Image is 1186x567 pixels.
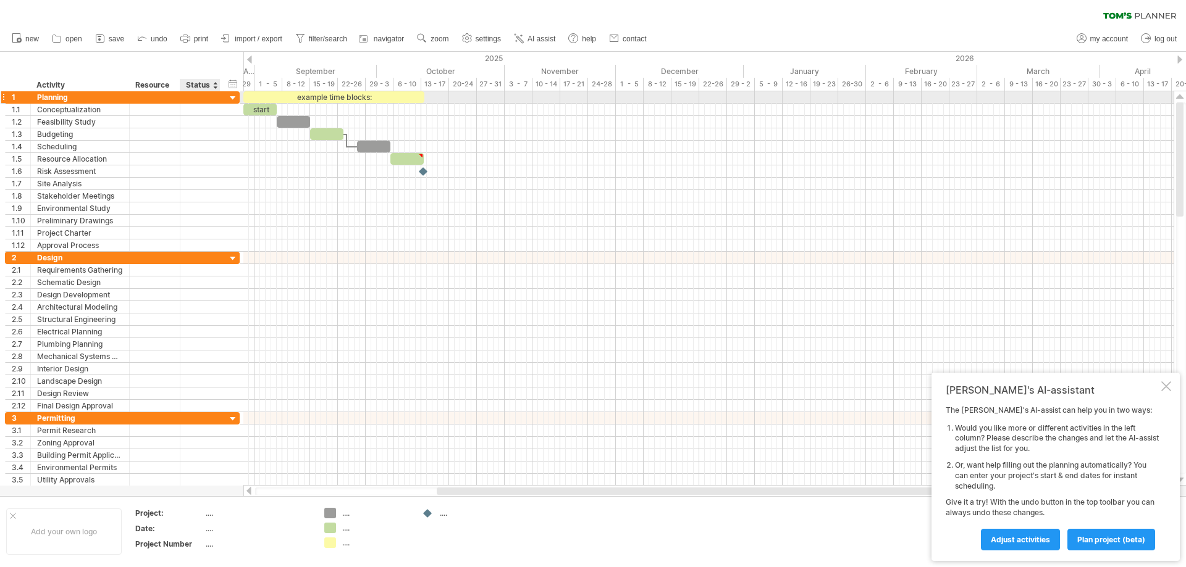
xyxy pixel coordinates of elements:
div: Planning [37,91,123,103]
div: Plumbing Planning [37,338,123,350]
div: 27 - 31 [477,78,505,91]
div: December 2025 [616,65,744,78]
div: 24-28 [588,78,616,91]
div: Project Charter [37,227,123,239]
a: filter/search [292,31,351,47]
span: my account [1090,35,1128,43]
div: 3 [12,412,30,424]
div: 16 - 20 [922,78,949,91]
div: March 2026 [977,65,1100,78]
div: Activity [36,79,122,91]
div: 8 - 12 [282,78,310,91]
a: help [565,31,600,47]
div: 2.12 [12,400,30,412]
div: 2.7 [12,338,30,350]
span: Adjust activities [991,535,1050,544]
div: 1.3 [12,128,30,140]
div: [PERSON_NAME]'s AI-assistant [946,384,1159,396]
div: October 2025 [377,65,505,78]
div: 1.7 [12,178,30,189]
a: undo [134,31,171,47]
div: Project: [135,508,203,518]
div: Building Permit Application [37,449,123,461]
div: 1 [12,91,30,103]
div: 10 - 14 [532,78,560,91]
div: January 2026 [744,65,866,78]
div: Requirements Gathering [37,264,123,276]
div: Final Design Approval [37,400,123,412]
div: 15 - 19 [671,78,699,91]
a: save [92,31,128,47]
div: 9 - 13 [1005,78,1033,91]
div: 2.3 [12,289,30,300]
div: 3.5 [12,474,30,486]
div: 1 - 5 [616,78,644,91]
div: .... [206,523,309,534]
div: 17 - 21 [560,78,588,91]
div: 2.4 [12,301,30,313]
div: 16 - 20 [1033,78,1061,91]
li: Or, want help filling out the planning automatically? You can enter your project's start & end da... [955,460,1159,491]
div: 3.2 [12,437,30,449]
div: 2.10 [12,375,30,387]
a: AI assist [511,31,559,47]
div: Environmental Permits [37,461,123,473]
div: .... [206,539,309,549]
div: Permitting [37,412,123,424]
span: log out [1154,35,1177,43]
a: Adjust activities [981,529,1060,550]
div: Feasibility Study [37,116,123,128]
span: plan project (beta) [1077,535,1145,544]
span: print [194,35,208,43]
div: Preliminary Drawings [37,215,123,226]
div: .... [440,508,507,518]
div: 2 - 6 [977,78,1005,91]
div: November 2025 [505,65,616,78]
div: Status [186,79,213,91]
div: 26-30 [838,78,866,91]
span: help [582,35,596,43]
div: 1.9 [12,202,30,214]
div: 6 - 10 [1116,78,1144,91]
div: Interior Design [37,363,123,375]
span: new [25,35,39,43]
div: example time blocks: [243,91,424,103]
a: contact [606,31,650,47]
span: navigator [374,35,404,43]
a: log out [1138,31,1180,47]
div: 1.8 [12,190,30,202]
div: Permit Research [37,424,123,436]
div: 20-24 [449,78,477,91]
div: February 2026 [866,65,977,78]
div: 2.5 [12,313,30,325]
div: .... [342,523,410,533]
div: 1.1 [12,104,30,115]
div: .... [342,537,410,548]
span: save [109,35,124,43]
div: 2 - 6 [866,78,894,91]
span: undo [151,35,167,43]
div: Approval Process [37,239,123,251]
div: Resource [135,79,173,91]
a: navigator [357,31,408,47]
div: Site Analysis [37,178,123,189]
div: 2.8 [12,350,30,362]
div: 22-26 [699,78,727,91]
div: September 2025 [254,65,377,78]
div: Electrical Planning [37,326,123,337]
div: Landscape Design [37,375,123,387]
span: filter/search [309,35,347,43]
div: 3.3 [12,449,30,461]
div: Environmental Study [37,202,123,214]
div: 2.6 [12,326,30,337]
div: Design [37,252,123,263]
span: open [65,35,82,43]
div: 1 - 5 [254,78,282,91]
span: contact [623,35,647,43]
div: 30 - 3 [1088,78,1116,91]
div: start [243,104,277,115]
div: 23 - 27 [949,78,977,91]
div: Design Review [37,387,123,399]
div: 15 - 19 [310,78,338,91]
div: 2.9 [12,363,30,375]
